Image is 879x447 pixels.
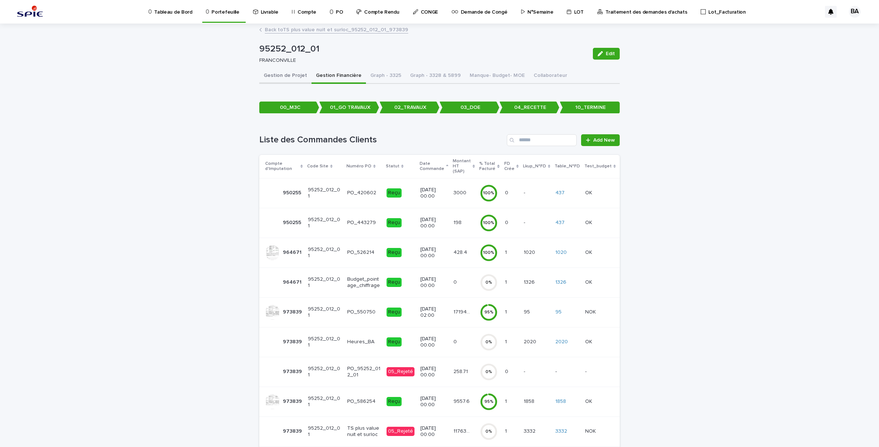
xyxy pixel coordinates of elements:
p: OK [585,188,594,196]
div: 05_Rejeté [387,427,414,436]
p: 1 [505,397,508,405]
p: Heures_BA [347,339,381,345]
p: 950255 [283,218,303,226]
p: [DATE] 00:00 [420,276,448,289]
p: 0 [505,367,510,375]
div: 100 % [480,191,498,196]
p: 198 [453,218,463,226]
tr: 973839973839 95252_012_01TS plus value nuit et surloc05_Rejeté[DATE] 00:0011763.8411763.84 0%11 3... [259,416,627,446]
p: 428.4 [453,248,469,256]
div: Reçu [387,218,402,227]
p: [DATE] 00:00 [420,395,448,408]
p: 3332 [524,427,537,434]
p: 973839 [283,397,303,405]
button: Gestion de Projet [259,68,312,84]
p: 95252_012_01 [308,395,341,408]
tr: 973839973839 95252_012_01Heures_BAReçu[DATE] 00:0000 0%11 20202020 2020 OKOK [259,327,627,357]
p: Lkup_N°FD [523,162,546,170]
a: 95 [555,309,562,315]
p: [DATE] 00:00 [420,336,448,348]
p: 1326 [524,278,536,285]
div: Reçu [387,337,402,347]
p: 1 [505,337,508,345]
p: 950255 [283,188,303,196]
div: 0 % [480,369,498,375]
div: BA [849,6,861,18]
p: 964671 [283,278,303,285]
p: - [524,367,527,375]
a: 437 [555,220,565,226]
p: OK [585,218,594,226]
div: 0 % [480,340,498,345]
p: Numéro PO [346,162,371,170]
p: 1020 [524,248,537,256]
div: 05_Rejeté [387,367,414,376]
a: 437 [555,190,565,196]
span: Add New [593,138,615,143]
p: 1858 [524,397,536,405]
div: 0 % [480,429,498,434]
p: 03_DOE [439,102,499,114]
button: Collaborateur [529,68,572,84]
p: 95252_012_01 [308,336,341,348]
p: 01_GO TRAVAUX [319,102,379,114]
div: Search [507,134,577,146]
button: Graph - 3325 [366,68,406,84]
span: Edit [606,51,615,56]
p: [DATE] 00:00 [420,187,448,199]
div: 95 % [480,310,498,315]
p: OK [585,248,594,256]
p: [DATE] 00:00 [420,217,448,229]
p: PO_526214 [347,249,381,256]
p: Compte d'Imputation [265,160,299,173]
p: [DATE] 00:00 [420,425,448,438]
p: 973839 [283,337,303,345]
a: Add New [581,134,620,146]
div: Reçu [387,248,402,257]
p: [DATE] 00:00 [420,246,448,259]
p: NOK [585,427,597,434]
p: 95252_012_01 [308,366,341,378]
p: Statut [386,162,399,170]
button: Manque- Budget- MOE [465,68,529,84]
div: 100 % [480,250,498,255]
tr: 950255950255 95252_012_01PO_420602Reçu[DATE] 00:0030003000 100%00 -- 437 OKOK [259,178,627,208]
a: 2020 [555,339,568,345]
a: 1020 [555,249,567,256]
p: - [524,188,527,196]
p: 95252_012_01 [308,276,341,289]
tr: 964671964671 95252_012_01Budget_pointage_chiffrageReçu[DATE] 00:0000 0%11 13261326 1326 OKOK [259,267,627,297]
a: Back toTS plus value nuit et surloc_95252_012_01_973839 [265,25,408,33]
p: 2020 [524,337,538,345]
p: PO_550750 [347,309,381,315]
p: 00_M3C [259,102,319,114]
p: 0 [505,218,510,226]
p: 95252_012_01 [308,217,341,229]
p: 02_TRAVAUX [380,102,439,114]
p: Code Site [307,162,328,170]
p: 95252_012_01 [308,246,341,259]
button: Edit [593,48,620,60]
p: 973839 [283,427,303,434]
p: PO_420602 [347,190,381,196]
p: 1 [505,308,508,315]
p: 95252_012_01 [308,306,341,319]
p: 95 [524,308,531,315]
p: Date Commande [420,160,444,173]
tr: 964671964671 95252_012_01PO_526214Reçu[DATE] 00:00428.4428.4 100%11 10201020 1020 OKOK [259,238,627,267]
a: 1326 [555,279,566,285]
p: 0 [453,337,458,345]
p: Montant HT (SAP) [453,157,471,176]
p: 95252_012_01 [308,187,341,199]
h1: Liste des Commandes Clients [259,135,504,145]
div: 95 % [480,399,498,404]
p: 171940.96 [453,308,471,315]
tr: 973839973839 95252_012_01PO_586254Reçu[DATE] 00:009557.69557.6 95%11 18581858 1858 OKOK [259,387,627,416]
p: 1 [505,248,508,256]
p: 1 [505,278,508,285]
p: [DATE] 02:00 [420,306,448,319]
div: 0 % [480,280,498,285]
p: 95252_012_01 [308,425,341,438]
p: PO_586254 [347,398,381,405]
p: FRANCONVILLE [259,57,584,64]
